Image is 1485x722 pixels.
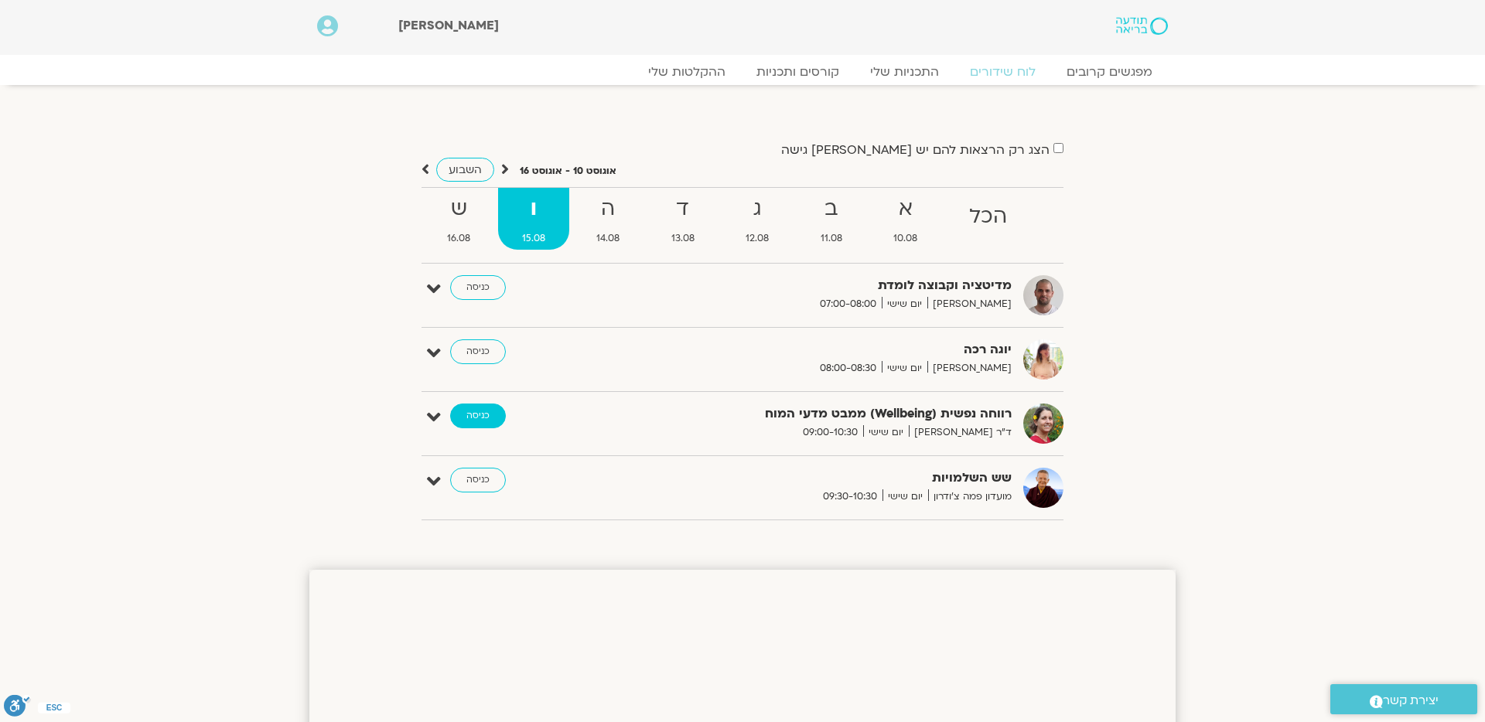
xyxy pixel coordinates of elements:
a: יצירת קשר [1330,684,1477,714]
a: כניסה [450,468,506,492]
span: ד"ר [PERSON_NAME] [909,424,1012,441]
strong: ב [797,192,867,226]
span: יום שישי [863,424,909,441]
strong: מדיטציה וקבוצה לומדת [633,275,1012,296]
a: קורסים ותכניות [741,64,855,80]
span: 15.08 [498,230,570,247]
a: התכניות שלי [855,64,954,80]
span: 07:00-08:00 [814,296,882,312]
strong: שש השלמויות [633,468,1012,489]
a: הכל [945,188,1032,250]
span: יום שישי [882,296,927,312]
strong: א [869,192,942,226]
a: א10.08 [869,188,942,250]
strong: יוגה רכה [633,339,1012,360]
span: יום שישי [882,489,928,505]
label: הצג רק הרצאות להם יש [PERSON_NAME] גישה [781,143,1050,157]
span: [PERSON_NAME] [927,296,1012,312]
a: כניסה [450,404,506,428]
a: כניסה [450,339,506,364]
a: כניסה [450,275,506,300]
span: 10.08 [869,230,942,247]
a: ג12.08 [722,188,794,250]
a: ההקלטות שלי [633,64,741,80]
strong: רווחה נפשית (Wellbeing) ממבט מדעי המוח [633,404,1012,424]
a: ב11.08 [797,188,867,250]
span: 11.08 [797,230,867,247]
span: 09:00-10:30 [797,424,863,441]
a: ו15.08 [498,188,570,250]
span: יום שישי [882,360,927,376]
a: מפגשים קרובים [1051,64,1168,80]
span: מועדון פמה צ'ודרון [928,489,1012,505]
span: 13.08 [647,230,719,247]
span: 16.08 [423,230,495,247]
strong: ש [423,192,495,226]
a: ש16.08 [423,188,495,250]
a: ה14.08 [572,188,644,250]
strong: ו [498,192,570,226]
strong: ג [722,192,794,226]
a: לוח שידורים [954,64,1051,80]
span: השבוע [449,162,482,177]
span: 14.08 [572,230,644,247]
nav: Menu [317,64,1168,80]
a: השבוע [436,158,494,182]
strong: ה [572,192,644,226]
span: [PERSON_NAME] [398,17,499,34]
a: ד13.08 [647,188,719,250]
span: 09:30-10:30 [818,489,882,505]
span: 12.08 [722,230,794,247]
strong: ד [647,192,719,226]
span: 08:00-08:30 [814,360,882,376]
strong: הכל [945,199,1032,234]
span: יצירת קשר [1383,690,1439,711]
span: [PERSON_NAME] [927,360,1012,376]
p: אוגוסט 10 - אוגוסט 16 [520,163,616,179]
